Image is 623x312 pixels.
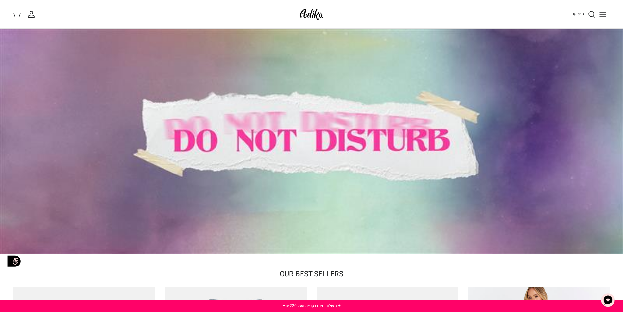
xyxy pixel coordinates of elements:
[5,252,23,270] img: accessibility_icon02.svg
[27,10,38,18] a: החשבון שלי
[573,11,584,17] span: חיפוש
[598,290,618,310] button: צ'אט
[573,10,596,18] a: חיפוש
[596,7,610,22] button: Toggle menu
[298,7,325,22] img: Adika IL
[280,269,343,279] a: OUR BEST SELLERS
[282,303,341,309] a: ✦ משלוח חינם בקנייה מעל ₪220 ✦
